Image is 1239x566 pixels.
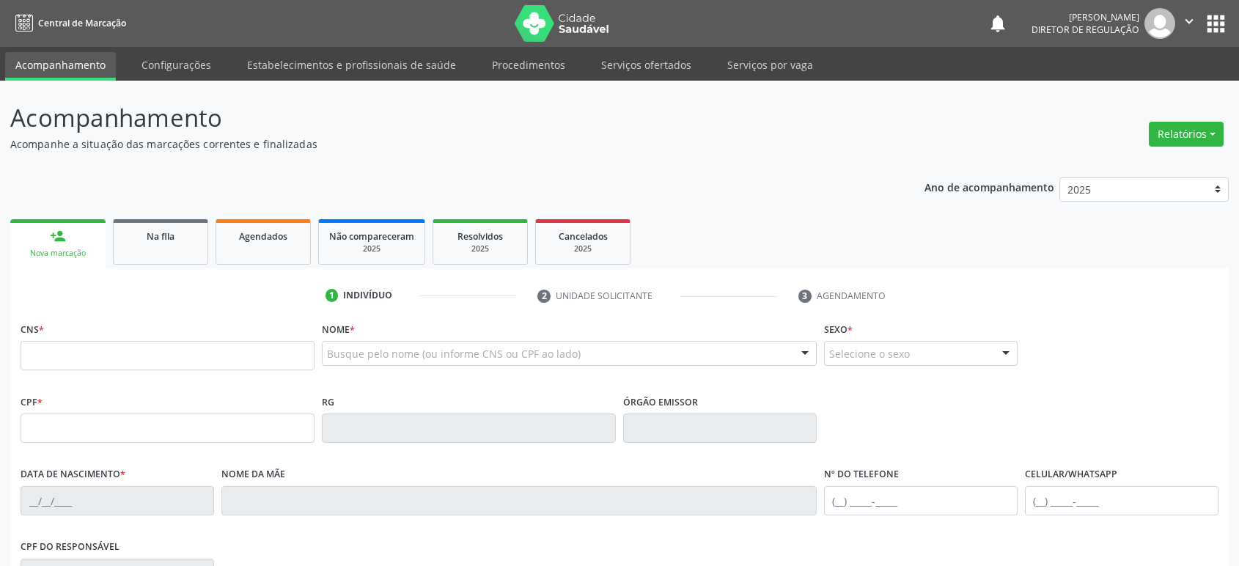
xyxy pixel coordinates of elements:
span: Na fila [147,230,174,243]
a: Serviços por vaga [717,52,823,78]
img: img [1144,8,1175,39]
div: 2025 [329,243,414,254]
a: Acompanhamento [5,52,116,81]
span: Agendados [239,230,287,243]
div: 2025 [444,243,517,254]
a: Estabelecimentos e profissionais de saúde [237,52,466,78]
span: Não compareceram [329,230,414,243]
label: CPF do responsável [21,536,120,559]
a: Configurações [131,52,221,78]
div: 2025 [546,243,619,254]
button:  [1175,8,1203,39]
label: Data de nascimento [21,463,125,486]
label: Nome [322,318,355,341]
span: Central de Marcação [38,17,126,29]
p: Acompanhe a situação das marcações correntes e finalizadas [10,136,863,152]
label: Nome da mãe [221,463,285,486]
span: Cancelados [559,230,608,243]
p: Ano de acompanhamento [924,177,1054,196]
input: __/__/____ [21,486,214,515]
div: Indivíduo [343,289,392,302]
a: Procedimentos [482,52,576,78]
label: RG [322,391,334,414]
span: Resolvidos [457,230,503,243]
label: Nº do Telefone [824,463,899,486]
label: Órgão emissor [623,391,698,414]
input: (__) _____-_____ [824,486,1018,515]
div: [PERSON_NAME] [1032,11,1139,23]
a: Central de Marcação [10,11,126,35]
label: CNS [21,318,44,341]
label: Celular/WhatsApp [1025,463,1117,486]
div: Nova marcação [21,248,95,259]
span: Busque pelo nome (ou informe CNS ou CPF ao lado) [327,346,581,361]
label: Sexo [824,318,853,341]
a: Serviços ofertados [591,52,702,78]
input: (__) _____-_____ [1025,486,1218,515]
span: Selecione o sexo [829,346,910,361]
label: CPF [21,391,43,414]
button: Relatórios [1149,122,1224,147]
span: Diretor de regulação [1032,23,1139,36]
button: notifications [988,13,1008,34]
div: person_add [50,228,66,244]
button: apps [1203,11,1229,37]
div: 1 [326,289,339,302]
i:  [1181,13,1197,29]
p: Acompanhamento [10,100,863,136]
